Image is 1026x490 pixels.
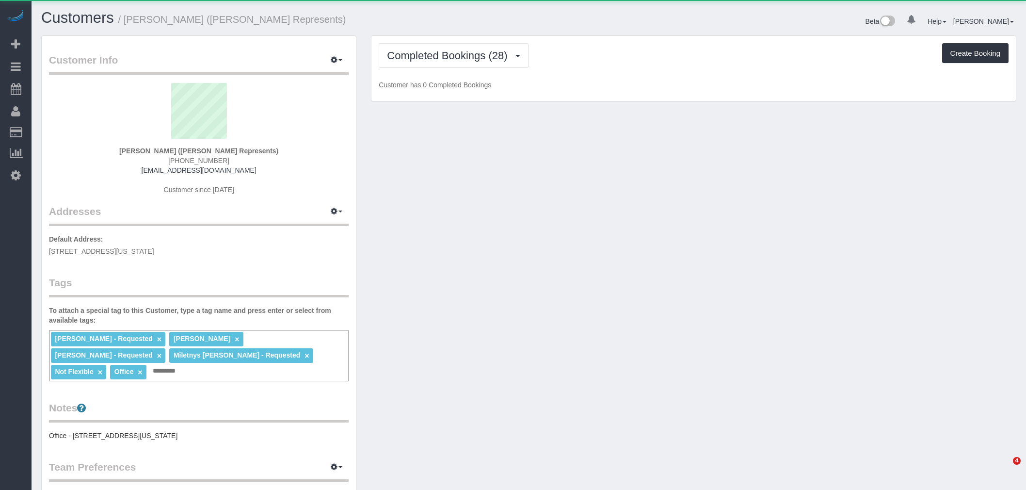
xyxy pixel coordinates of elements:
[49,401,349,423] legend: Notes
[305,352,309,360] a: ×
[379,43,528,68] button: Completed Bookings (28)
[157,335,161,343] a: ×
[49,53,349,75] legend: Customer Info
[49,306,349,325] label: To attach a special tag to this Customer, type a tag name and press enter or select from availabl...
[49,234,103,244] label: Default Address:
[6,10,25,23] img: Automaid Logo
[138,368,142,376] a: ×
[114,368,134,376] span: Office
[379,80,1009,90] p: Customer has 0 Completed Bookings
[953,17,1014,25] a: [PERSON_NAME]
[49,460,349,482] legend: Team Preferences
[119,147,278,155] strong: [PERSON_NAME] ([PERSON_NAME] Represents)
[879,16,895,28] img: New interface
[942,43,1009,64] button: Create Booking
[49,247,154,255] span: [STREET_ADDRESS][US_STATE]
[98,368,102,376] a: ×
[55,335,152,343] span: [PERSON_NAME] - Requested
[174,335,230,343] span: [PERSON_NAME]
[174,351,300,359] span: Miletnys [PERSON_NAME] - Requested
[866,17,896,25] a: Beta
[928,17,946,25] a: Help
[164,186,234,194] span: Customer since [DATE]
[49,276,349,297] legend: Tags
[41,9,114,26] a: Customers
[142,166,256,174] a: [EMAIL_ADDRESS][DOMAIN_NAME]
[55,351,152,359] span: [PERSON_NAME] - Requested
[168,157,229,164] span: [PHONE_NUMBER]
[387,49,512,62] span: Completed Bookings (28)
[1013,457,1021,465] span: 4
[235,335,239,343] a: ×
[55,368,93,376] span: Not Flexible
[49,431,349,441] pre: Office - [STREET_ADDRESS][US_STATE]
[157,352,161,360] a: ×
[118,14,346,25] small: / [PERSON_NAME] ([PERSON_NAME] Represents)
[993,457,1016,480] iframe: Intercom live chat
